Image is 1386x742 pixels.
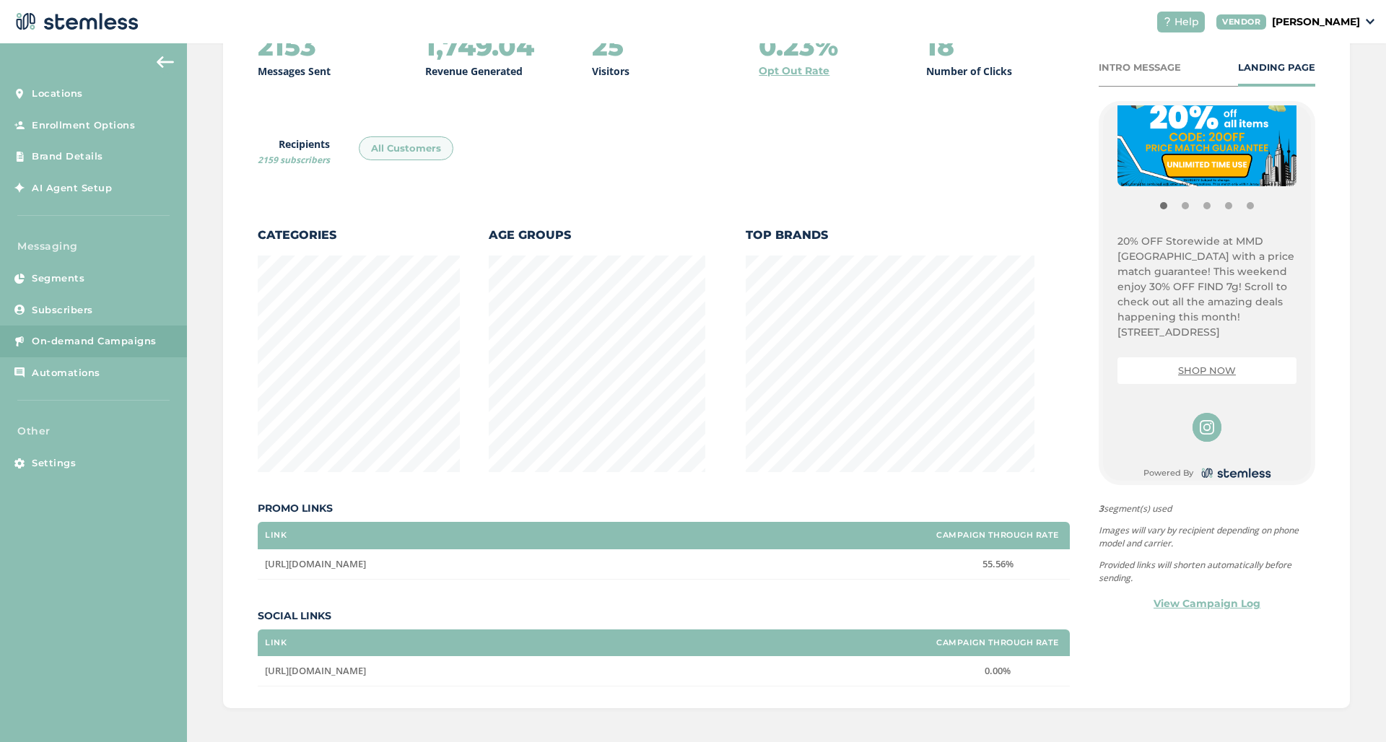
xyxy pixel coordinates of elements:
iframe: Chat Widget [1314,673,1386,742]
p: Provided links will shorten automatically before sending. [1099,559,1315,585]
p: Visitors [592,64,629,79]
span: [URL][DOMAIN_NAME] [265,664,366,677]
span: 0.00% [985,664,1011,677]
p: Images will vary by recipient depending on phone model and carrier. [1099,524,1315,550]
label: Campaign Through Rate [936,531,1059,540]
label: Top Brands [746,227,1034,244]
label: https://www.instagram.com/mmdsocal/?hl=en [265,665,918,677]
h2: 25 [592,32,624,61]
span: 2159 subscribers [258,154,330,166]
h2: 0.23% [759,32,838,61]
a: View Campaign Log [1154,596,1260,611]
div: INTRO MESSAGE [1099,61,1181,75]
label: Age Groups [489,227,705,244]
span: [URL][DOMAIN_NAME] [265,557,366,570]
p: 20% OFF Storewide at MMD [GEOGRAPHIC_DATA] with a price match guarantee! This weekend enjoy 30% O... [1117,234,1296,340]
div: LANDING PAGE [1238,61,1315,75]
label: Recipients [258,136,330,167]
span: Brand Details [32,149,103,164]
img: icon_down-arrow-small-66adaf34.svg [1366,19,1374,25]
a: SHOP NOW [1178,365,1236,376]
div: All Customers [359,136,453,161]
p: [PERSON_NAME] [1272,14,1360,30]
div: VENDOR [1216,14,1266,30]
h2: 18 [926,32,954,61]
button: Item 3 [1218,195,1239,217]
h2: 2153 [258,32,316,61]
span: Locations [32,87,83,101]
span: 55.56% [982,557,1014,570]
span: Help [1174,14,1199,30]
label: 55.56% [933,558,1063,570]
span: segment(s) used [1099,502,1315,515]
h2: 1,749.04 [425,32,534,61]
span: Subscribers [32,303,93,318]
img: icon-help-white-03924b79.svg [1163,17,1172,26]
p: Number of Clicks [926,64,1012,79]
img: logo-dark-0685b13c.svg [12,7,139,36]
label: Campaign Through Rate [936,638,1059,647]
button: Item 0 [1153,195,1174,217]
button: Item 1 [1174,195,1196,217]
label: Link [265,531,287,540]
span: Settings [32,456,76,471]
img: icon-arrow-back-accent-c549486e.svg [157,56,174,68]
label: Categories [258,227,460,244]
strong: 3 [1099,502,1104,515]
label: https://mmdshops.com/location/menu/jersey-city/ [265,558,918,570]
label: 0.00% [933,665,1063,677]
span: On-demand Campaigns [32,334,157,349]
label: Promo Links [258,501,1070,516]
img: logo-dark-0685b13c.svg [1199,465,1271,481]
span: Enrollment Options [32,118,135,133]
a: Opt Out Rate [759,64,829,79]
p: Revenue Generated [425,64,523,79]
button: Item 4 [1239,195,1261,217]
span: AI Agent Setup [32,181,112,196]
label: Social Links [258,608,1070,624]
button: Item 2 [1196,195,1218,217]
span: Segments [32,271,84,286]
small: Powered By [1143,467,1193,479]
span: Automations [32,366,100,380]
label: Link [265,638,287,647]
p: Messages Sent [258,64,331,79]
